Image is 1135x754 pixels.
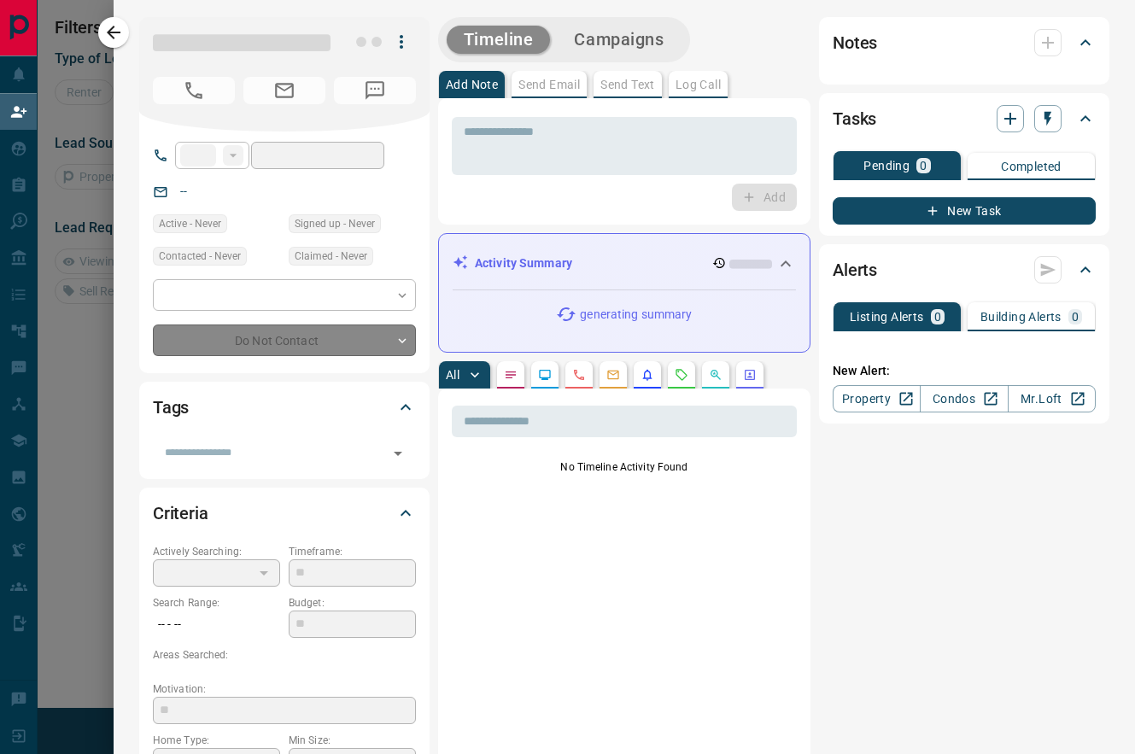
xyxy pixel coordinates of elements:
[334,77,416,104] span: No Number
[833,197,1096,225] button: New Task
[1001,161,1062,172] p: Completed
[153,681,416,697] p: Motivation:
[153,324,416,356] div: Do Not Contact
[452,459,797,475] p: No Timeline Activity Found
[386,441,410,465] button: Open
[850,311,924,323] p: Listing Alerts
[453,248,796,279] div: Activity Summary
[153,647,416,663] p: Areas Searched:
[159,215,221,232] span: Active - Never
[475,254,572,272] p: Activity Summary
[153,77,235,104] span: No Number
[980,311,1062,323] p: Building Alerts
[153,733,280,748] p: Home Type:
[641,368,654,382] svg: Listing Alerts
[159,248,241,265] span: Contacted - Never
[289,544,416,559] p: Timeframe:
[833,362,1096,380] p: New Alert:
[243,77,325,104] span: No Email
[833,22,1096,63] div: Notes
[675,368,688,382] svg: Requests
[863,160,910,172] p: Pending
[833,29,877,56] h2: Notes
[934,311,941,323] p: 0
[920,160,927,172] p: 0
[833,256,877,283] h2: Alerts
[833,105,876,132] h2: Tasks
[153,500,208,527] h2: Criteria
[446,369,459,381] p: All
[295,215,375,232] span: Signed up - Never
[709,368,723,382] svg: Opportunities
[1072,311,1079,323] p: 0
[180,184,187,198] a: --
[504,368,518,382] svg: Notes
[153,544,280,559] p: Actively Searching:
[572,368,586,382] svg: Calls
[153,595,280,611] p: Search Range:
[295,248,367,265] span: Claimed - Never
[446,79,498,91] p: Add Note
[447,26,551,54] button: Timeline
[743,368,757,382] svg: Agent Actions
[1008,385,1096,412] a: Mr.Loft
[833,385,921,412] a: Property
[153,394,189,421] h2: Tags
[153,387,416,428] div: Tags
[606,368,620,382] svg: Emails
[580,306,692,324] p: generating summary
[289,595,416,611] p: Budget:
[538,368,552,382] svg: Lead Browsing Activity
[153,611,280,639] p: -- - --
[153,493,416,534] div: Criteria
[920,385,1008,412] a: Condos
[289,733,416,748] p: Min Size:
[833,98,1096,139] div: Tasks
[557,26,681,54] button: Campaigns
[833,249,1096,290] div: Alerts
